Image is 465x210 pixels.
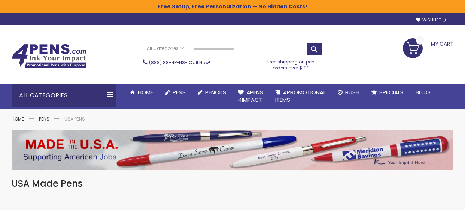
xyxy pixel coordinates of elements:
span: - Call Now! [149,59,210,66]
span: Specials [379,88,404,96]
h1: USA Made Pens [12,178,453,190]
a: Specials [365,84,410,101]
a: Home [12,116,24,122]
span: Blog [416,88,430,96]
span: Rush [345,88,359,96]
span: Home [138,88,153,96]
img: 4Pens Custom Pens and Promotional Products [12,44,86,68]
span: Pencils [205,88,226,96]
a: Blog [410,84,436,101]
a: 4PROMOTIONALITEMS [269,84,332,109]
div: Free shipping on pen orders over $199 [260,56,323,71]
span: Pens [173,88,186,96]
a: Pens [159,84,192,101]
a: Pencils [192,84,232,101]
span: All Categories [147,45,184,51]
strong: USA Pens [64,116,85,122]
a: All Categories [143,42,188,55]
a: (888) 88-4PENS [149,59,185,66]
a: Rush [332,84,365,101]
span: 4PROMOTIONAL ITEMS [275,88,326,104]
span: 4Pens 4impact [238,88,263,104]
a: Wishlist [416,17,446,23]
a: 4Pens4impact [232,84,269,109]
a: Pens [39,116,49,122]
a: Home [124,84,159,101]
img: USA Pens [12,130,453,170]
div: All Categories [12,84,116,107]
